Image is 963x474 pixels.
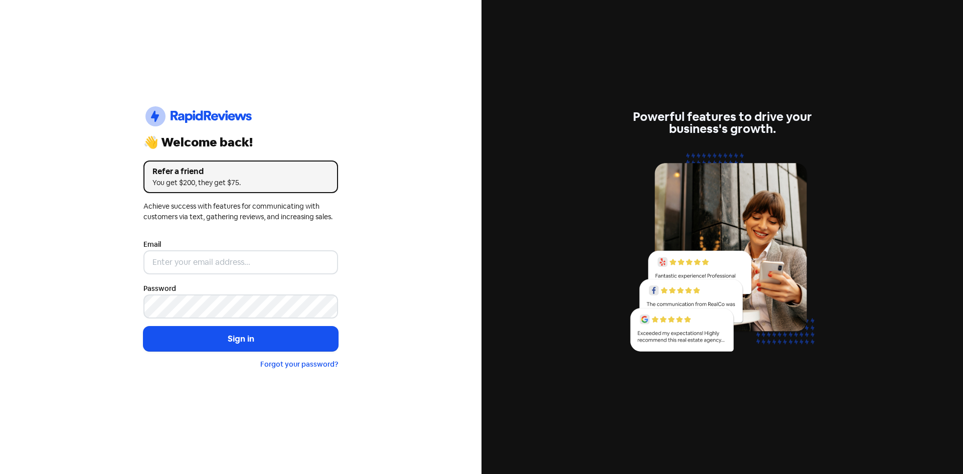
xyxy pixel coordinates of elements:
[143,283,176,294] label: Password
[625,111,820,135] div: Powerful features to drive your business's growth.
[152,166,329,178] div: Refer a friend
[143,250,338,274] input: Enter your email address...
[143,201,338,222] div: Achieve success with features for communicating with customers via text, gathering reviews, and i...
[152,178,329,188] div: You get $200, they get $75.
[143,327,338,352] button: Sign in
[143,239,161,250] label: Email
[260,360,338,369] a: Forgot your password?
[143,136,338,148] div: 👋 Welcome back!
[625,147,820,363] img: reviews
